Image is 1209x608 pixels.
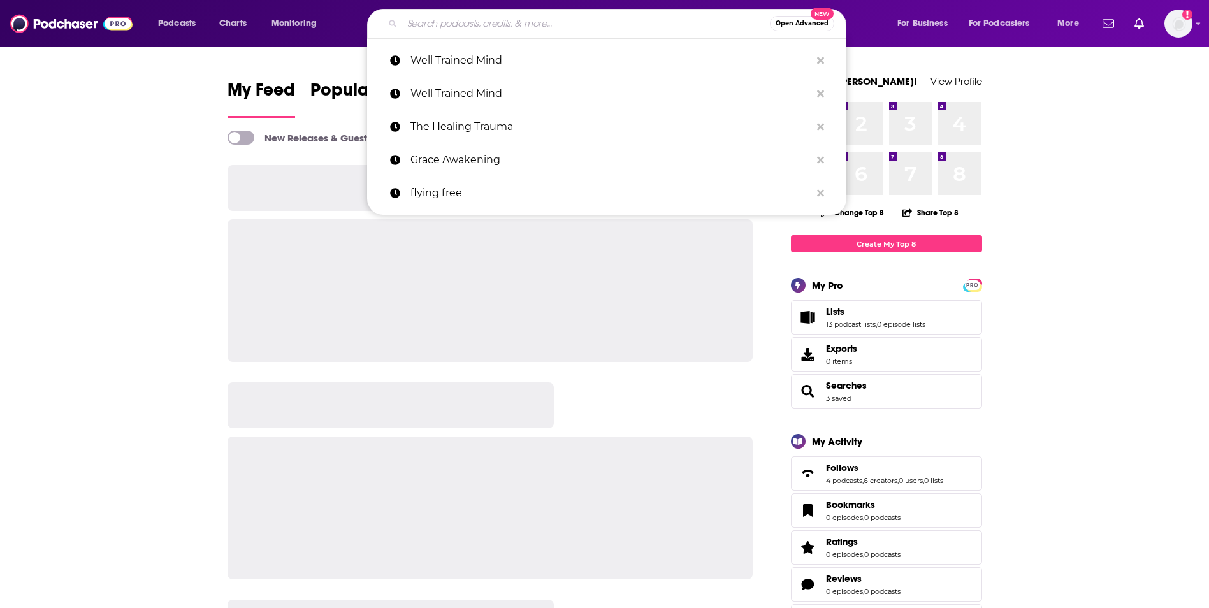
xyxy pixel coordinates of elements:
[862,476,864,485] span: ,
[791,567,982,602] span: Reviews
[864,513,901,522] a: 0 podcasts
[795,502,821,519] a: Bookmarks
[826,587,863,596] a: 0 episodes
[1164,10,1192,38] span: Logged in as smacnaughton
[826,573,862,584] span: Reviews
[795,382,821,400] a: Searches
[791,75,917,87] a: Welcome [PERSON_NAME]!
[888,13,964,34] button: open menu
[930,75,982,87] a: View Profile
[410,44,811,77] p: Well Trained Mind
[826,536,901,547] a: Ratings
[826,499,875,510] span: Bookmarks
[367,44,846,77] a: Well Trained Mind
[965,280,980,290] span: PRO
[1164,10,1192,38] button: Show profile menu
[877,320,925,329] a: 0 episode lists
[795,308,821,326] a: Lists
[795,539,821,556] a: Ratings
[863,587,864,596] span: ,
[899,476,923,485] a: 0 users
[219,15,247,33] span: Charts
[923,476,924,485] span: ,
[864,550,901,559] a: 0 podcasts
[924,476,943,485] a: 0 lists
[826,476,862,485] a: 4 podcasts
[876,320,877,329] span: ,
[826,306,925,317] a: Lists
[863,513,864,522] span: ,
[367,77,846,110] a: Well Trained Mind
[228,131,395,145] a: New Releases & Guests Only
[826,462,943,474] a: Follows
[228,79,295,108] span: My Feed
[791,493,982,528] span: Bookmarks
[1182,10,1192,20] svg: Add a profile image
[410,177,811,210] p: flying free
[826,573,901,584] a: Reviews
[1048,13,1095,34] button: open menu
[791,530,982,565] span: Ratings
[410,110,811,143] p: The Healing Trauma
[367,143,846,177] a: Grace Awakening
[149,13,212,34] button: open menu
[379,9,858,38] div: Search podcasts, credits, & more...
[897,15,948,33] span: For Business
[791,337,982,372] a: Exports
[795,575,821,593] a: Reviews
[1097,13,1119,34] a: Show notifications dropdown
[791,235,982,252] a: Create My Top 8
[902,200,959,225] button: Share Top 8
[960,13,1048,34] button: open menu
[776,20,829,27] span: Open Advanced
[410,77,811,110] p: Well Trained Mind
[211,13,254,34] a: Charts
[367,110,846,143] a: The Healing Trauma
[770,16,834,31] button: Open AdvancedNew
[158,15,196,33] span: Podcasts
[864,587,901,596] a: 0 podcasts
[812,435,862,447] div: My Activity
[1129,13,1149,34] a: Show notifications dropdown
[271,15,317,33] span: Monitoring
[410,143,811,177] p: Grace Awakening
[826,536,858,547] span: Ratings
[813,205,892,221] button: Change Top 8
[310,79,419,108] span: Popular Feed
[367,177,846,210] a: flying free
[1057,15,1079,33] span: More
[812,279,843,291] div: My Pro
[402,13,770,34] input: Search podcasts, credits, & more...
[826,343,857,354] span: Exports
[826,394,851,403] a: 3 saved
[1164,10,1192,38] img: User Profile
[826,380,867,391] a: Searches
[897,476,899,485] span: ,
[791,456,982,491] span: Follows
[969,15,1030,33] span: For Podcasters
[791,374,982,409] span: Searches
[965,280,980,289] a: PRO
[826,306,844,317] span: Lists
[795,465,821,482] a: Follows
[310,79,419,118] a: Popular Feed
[864,476,897,485] a: 6 creators
[791,300,982,335] span: Lists
[826,462,858,474] span: Follows
[826,320,876,329] a: 13 podcast lists
[263,13,333,34] button: open menu
[811,8,834,20] span: New
[795,345,821,363] span: Exports
[826,513,863,522] a: 0 episodes
[826,357,857,366] span: 0 items
[826,550,863,559] a: 0 episodes
[863,550,864,559] span: ,
[228,79,295,118] a: My Feed
[10,11,133,36] img: Podchaser - Follow, Share and Rate Podcasts
[826,499,901,510] a: Bookmarks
